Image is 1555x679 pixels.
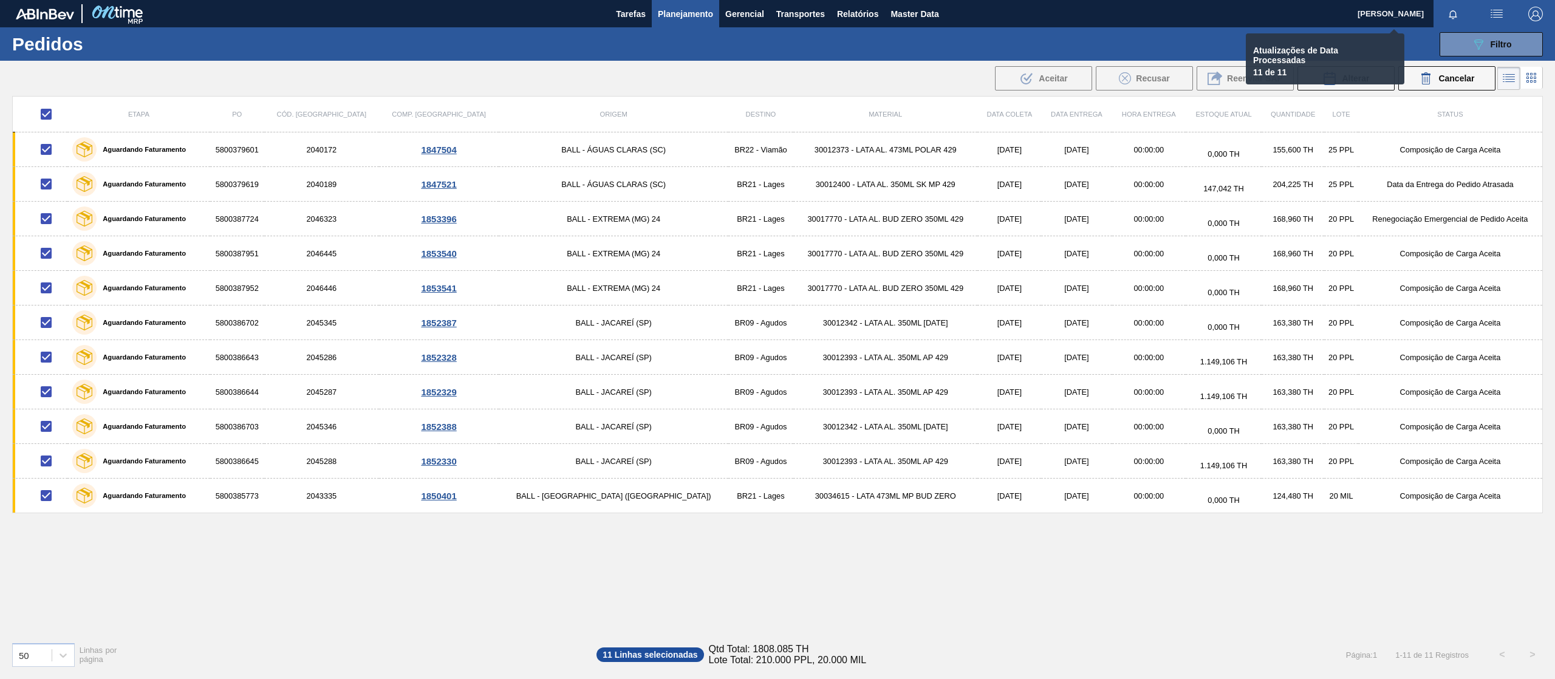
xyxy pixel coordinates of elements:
td: [DATE] [1041,305,1112,340]
span: 147,042 TH [1203,184,1244,193]
td: BR22 - Viamão [728,132,793,167]
td: [DATE] [1041,167,1112,202]
label: Aguardando Faturamento [97,492,186,499]
td: 00:00:00 [1112,375,1186,409]
td: 30012373 - LATA AL. 473ML POLAR 429 [793,132,978,167]
span: Cód. [GEOGRAPHIC_DATA] [277,111,367,118]
label: Aguardando Faturamento [97,353,186,361]
span: 11 Linhas selecionadas [596,647,703,662]
td: BALL - [GEOGRAPHIC_DATA] ([GEOGRAPHIC_DATA]) [499,479,728,513]
img: TNhmsLtSVTkK8tSr43FrP2fwEKptu5GPRR3wAAAABJRU5ErkJggg== [16,9,74,19]
label: Aguardando Faturamento [97,423,186,430]
td: 30017770 - LATA AL. BUD ZERO 350ML 429 [793,271,978,305]
td: 168,960 TH [1262,202,1324,236]
td: Composição de Carga Aceita [1358,271,1543,305]
td: 20 PPL [1324,271,1358,305]
a: Aguardando Faturamento58003857732043335BALL - [GEOGRAPHIC_DATA] ([GEOGRAPHIC_DATA])BR21 - Lages30... [13,479,1543,513]
a: Aguardando Faturamento58003867032045346BALL - JACAREÍ (SP)BR09 - Agudos30012342 - LATA AL. 350ML ... [13,409,1543,444]
td: 5800385773 [210,479,264,513]
div: 50 [19,650,29,660]
a: Aguardando Faturamento58003879512046445BALL - EXTREMA (MG) 24BR21 - Lages30017770 - LATA AL. BUD ... [13,236,1543,271]
label: Aguardando Faturamento [97,250,186,257]
span: Quantidade [1271,111,1315,118]
a: Aguardando Faturamento58003796192040189BALL - ÁGUAS CLARAS (SC)BR21 - Lages30012400 - LATA AL. 35... [13,167,1543,202]
td: 00:00:00 [1112,444,1186,479]
td: BR09 - Agudos [728,305,793,340]
td: 2045288 [264,444,379,479]
span: 1.149,106 TH [1200,392,1247,401]
td: [DATE] [1041,132,1112,167]
td: BR09 - Agudos [728,340,793,375]
div: 1852329 [381,387,497,397]
td: 20 PPL [1324,444,1358,479]
td: 163,380 TH [1262,305,1324,340]
span: Filtro [1491,39,1512,49]
div: 1847504 [381,145,497,155]
td: 30012393 - LATA AL. 350ML AP 429 [793,444,978,479]
td: 163,380 TH [1262,340,1324,375]
td: 5800386703 [210,409,264,444]
td: 30012393 - LATA AL. 350ML AP 429 [793,340,978,375]
td: 00:00:00 [1112,271,1186,305]
td: Composição de Carga Aceita [1358,305,1543,340]
td: 204,225 TH [1262,167,1324,202]
span: Tarefas [616,7,646,21]
td: 163,380 TH [1262,444,1324,479]
td: 20 PPL [1324,409,1358,444]
div: 1853541 [381,283,497,293]
span: Data Entrega [1051,111,1102,118]
td: [DATE] [977,271,1041,305]
td: 2040189 [264,167,379,202]
td: 00:00:00 [1112,409,1186,444]
span: Estoque atual [1195,111,1251,118]
td: 5800387952 [210,271,264,305]
td: 20 PPL [1324,236,1358,271]
td: 00:00:00 [1112,132,1186,167]
td: Composição de Carga Aceita [1358,375,1543,409]
div: Aceitar [995,66,1092,90]
span: Destino [746,111,776,118]
div: Reenviar SAP [1197,66,1294,90]
p: Atualizações de Data Processadas [1253,46,1382,65]
td: 00:00:00 [1112,202,1186,236]
div: 1852330 [381,456,497,466]
span: 0,000 TH [1208,496,1239,505]
td: [DATE] [1041,271,1112,305]
td: [DATE] [1041,340,1112,375]
td: BR21 - Lages [728,479,793,513]
div: 1852388 [381,421,497,432]
td: 30034615 - LATA 473ML MP BUD ZERO [793,479,978,513]
td: [DATE] [1041,409,1112,444]
td: BR21 - Lages [728,167,793,202]
td: BR09 - Agudos [728,444,793,479]
td: Composição de Carga Aceita [1358,409,1543,444]
a: Aguardando Faturamento58003866452045288BALL - JACAREÍ (SP)BR09 - Agudos30012393 - LATA AL. 350ML ... [13,444,1543,479]
button: < [1487,640,1517,670]
td: 124,480 TH [1262,479,1324,513]
span: Cancelar [1438,73,1474,83]
span: Status [1437,111,1463,118]
td: BALL - EXTREMA (MG) 24 [499,202,728,236]
span: Data coleta [987,111,1033,118]
a: Aguardando Faturamento58003796012040172BALL - ÁGUAS CLARAS (SC)BR22 - Viamão30012373 - LATA AL. 4... [13,132,1543,167]
td: 2045287 [264,375,379,409]
td: BR21 - Lages [728,202,793,236]
td: [DATE] [977,340,1041,375]
td: 2045345 [264,305,379,340]
td: [DATE] [1041,375,1112,409]
div: 1853396 [381,214,497,224]
span: 0,000 TH [1208,219,1239,228]
span: Reenviar SAP [1227,73,1283,83]
td: 163,380 TH [1262,409,1324,444]
td: BR09 - Agudos [728,409,793,444]
p: 11 de 11 [1253,67,1382,77]
td: 5800387951 [210,236,264,271]
td: 155,600 TH [1262,132,1324,167]
label: Aguardando Faturamento [97,215,186,222]
span: Relatórios [837,7,878,21]
td: 25 PPL [1324,167,1358,202]
span: Aceitar [1039,73,1067,83]
button: > [1517,640,1548,670]
td: 5800379619 [210,167,264,202]
img: Logout [1528,7,1543,21]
